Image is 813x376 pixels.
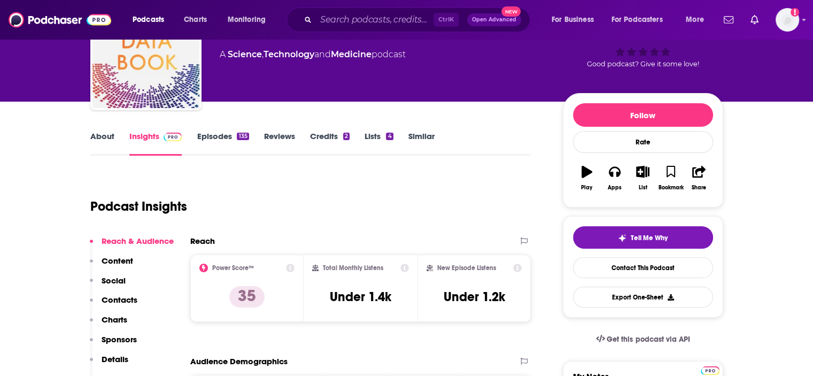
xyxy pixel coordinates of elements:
button: Follow [573,103,713,127]
button: List [629,159,656,197]
span: Podcasts [133,12,164,27]
input: Search podcasts, credits, & more... [316,11,433,28]
span: New [501,6,521,17]
img: Podchaser Pro [164,133,182,141]
h2: Power Score™ [212,264,254,272]
h1: Podcast Insights [90,198,187,214]
p: Reach & Audience [102,236,174,246]
div: List [639,185,647,191]
a: Lists4 [365,131,393,156]
button: Open AdvancedNew [467,13,521,26]
div: 135 [237,133,249,140]
span: For Podcasters [611,12,663,27]
button: Details [90,354,128,374]
button: Content [90,256,133,275]
div: 4 [386,133,393,140]
span: , [262,49,264,59]
button: Reach & Audience [90,236,174,256]
div: Share [692,185,706,191]
svg: Add a profile image [791,8,799,17]
button: Contacts [90,295,137,314]
a: About [90,131,114,156]
div: Bookmark [658,185,683,191]
a: Similar [408,131,435,156]
p: 35 [229,286,265,308]
span: Charts [184,12,207,27]
button: Charts [90,314,127,334]
span: and [314,49,331,59]
button: Sponsors [90,334,137,354]
a: Episodes135 [197,131,249,156]
p: Sponsors [102,334,137,344]
p: Content [102,256,133,266]
button: open menu [678,11,717,28]
h2: Reach [190,236,215,246]
button: Apps [601,159,629,197]
button: Bookmark [657,159,685,197]
span: Open Advanced [472,17,516,22]
a: Show notifications dropdown [719,11,738,29]
div: Search podcasts, credits, & more... [297,7,540,32]
span: For Business [552,12,594,27]
span: More [686,12,704,27]
img: tell me why sparkle [618,234,626,242]
img: Podchaser - Follow, Share and Rate Podcasts [9,10,111,30]
button: Export One-Sheet [573,287,713,308]
button: Show profile menu [776,8,799,32]
a: Reviews [264,131,295,156]
span: Logged in as mtraynor [776,8,799,32]
img: Data Book [92,1,199,108]
div: Rate [573,131,713,153]
span: Monitoring [228,12,266,27]
a: Show notifications dropdown [746,11,763,29]
p: Details [102,354,128,364]
div: Play [581,185,592,191]
a: Get this podcast via API [587,326,699,352]
h2: Total Monthly Listens [323,264,383,272]
span: Ctrl K [433,13,459,27]
div: 35Good podcast? Give it some love! [563,9,723,75]
span: Get this podcast via API [607,335,690,344]
button: open menu [220,11,280,28]
span: Good podcast? Give it some love! [587,60,699,68]
div: 2 [343,133,350,140]
h3: Under 1.2k [444,289,505,305]
img: User Profile [776,8,799,32]
h3: Under 1.4k [330,289,391,305]
a: Charts [177,11,213,28]
p: Contacts [102,295,137,305]
a: Pro website [701,365,719,375]
button: open menu [605,11,678,28]
h2: New Episode Listens [437,264,496,272]
h2: Audience Demographics [190,356,288,366]
button: open menu [125,11,178,28]
button: Social [90,275,126,295]
span: Tell Me Why [631,234,668,242]
p: Social [102,275,126,286]
a: Medicine [331,49,371,59]
img: Podchaser Pro [701,366,719,375]
div: A podcast [220,48,406,61]
a: Contact This Podcast [573,257,713,278]
a: Credits2 [310,131,350,156]
p: Charts [102,314,127,325]
a: InsightsPodchaser Pro [129,131,182,156]
div: Apps [608,185,622,191]
button: open menu [544,11,607,28]
button: Share [685,159,713,197]
a: Technology [264,49,314,59]
button: tell me why sparkleTell Me Why [573,226,713,249]
button: Play [573,159,601,197]
a: Science [228,49,262,59]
